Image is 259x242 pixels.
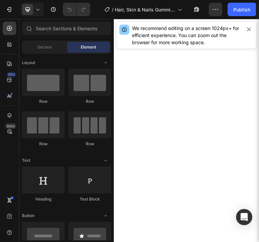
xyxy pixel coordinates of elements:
div: Beta [5,123,16,129]
div: Undo/Redo [63,3,90,16]
span: Button [22,213,34,219]
span: Toggle open [100,210,111,221]
div: Row [69,98,111,104]
span: / [112,6,113,13]
button: Publish [228,3,256,16]
span: Text [22,157,30,163]
span: Toggle open [100,155,111,166]
div: 450 [6,72,16,77]
div: Heading [22,196,64,202]
input: Search Sections & Elements [22,22,111,35]
div: Row [22,141,64,147]
div: Text Block [69,196,111,202]
div: Publish [233,6,250,13]
div: We recommend editing on a screen 1024px+ for efficient experience. You can zoom out the browser f... [132,25,241,46]
div: Open Intercom Messenger [236,209,252,225]
iframe: Design area [114,11,259,226]
span: Section [37,44,52,50]
span: Hair, Skin & Nails Gummies [115,6,175,13]
span: Layout [22,60,35,66]
div: Row [22,98,64,104]
div: Row [69,141,111,147]
span: Toggle open [100,57,111,68]
span: Element [81,44,96,50]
